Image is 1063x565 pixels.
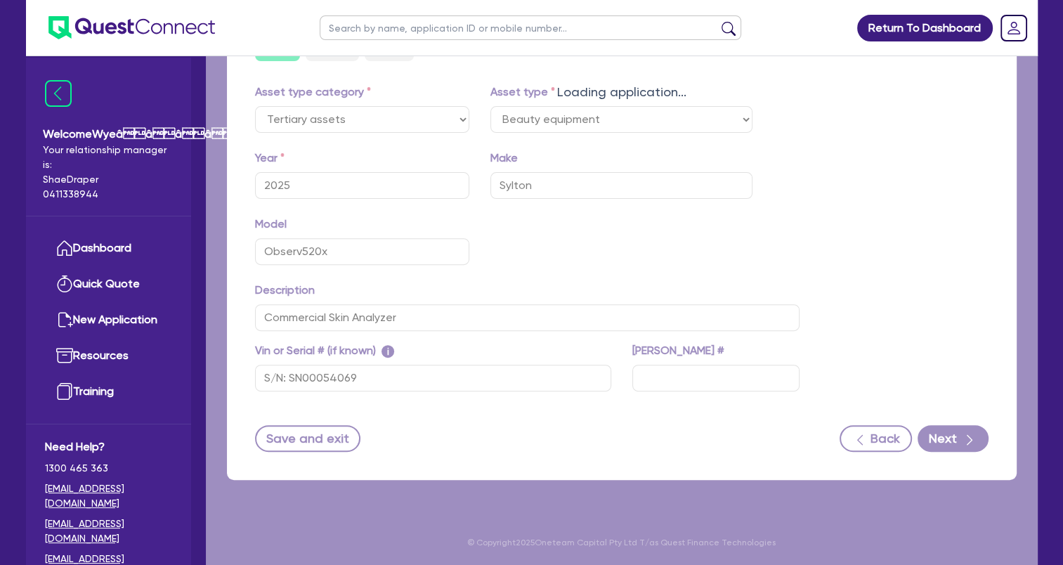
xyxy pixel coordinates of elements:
[320,15,741,40] input: Search by name, application ID or mobile number...
[996,10,1032,46] a: Dropdown toggle
[56,383,73,400] img: training
[56,347,73,364] img: resources
[45,266,172,302] a: Quick Quote
[45,374,172,410] a: Training
[45,338,172,374] a: Resources
[45,481,172,511] a: [EMAIL_ADDRESS][DOMAIN_NAME]
[45,230,172,266] a: Dashboard
[206,82,1038,101] div: Loading application...
[45,302,172,338] a: New Application
[56,311,73,328] img: new-application
[56,275,73,292] img: quick-quote
[43,126,174,143] span: Welcome Wyeââââ
[45,461,172,476] span: 1300 465 363
[45,80,72,107] img: icon-menu-close
[43,143,174,202] span: Your relationship manager is: Shae Draper 0411338944
[45,517,172,546] a: [EMAIL_ADDRESS][DOMAIN_NAME]
[48,16,215,39] img: quest-connect-logo-blue
[45,439,172,455] span: Need Help?
[857,15,993,41] a: Return To Dashboard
